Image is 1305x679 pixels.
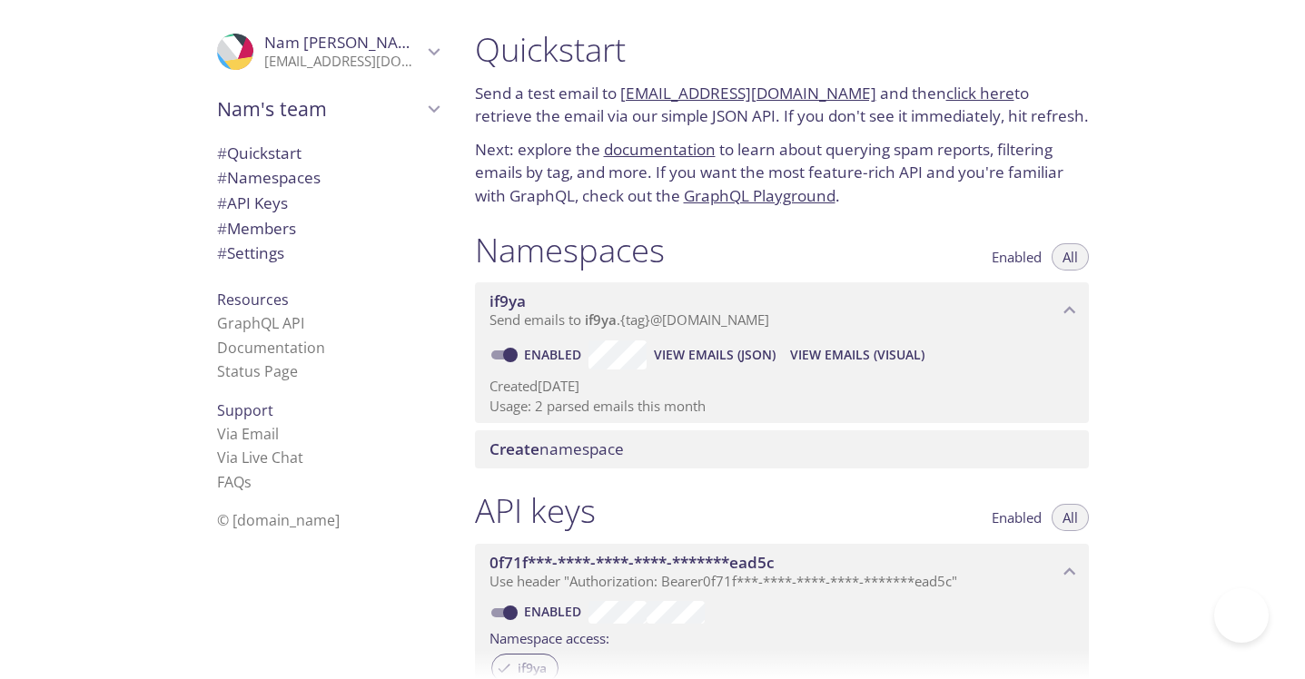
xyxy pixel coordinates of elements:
a: Status Page [217,361,298,381]
div: Nam's team [203,85,453,133]
p: Usage: 2 parsed emails this month [489,397,1074,416]
a: Enabled [521,346,588,363]
iframe: Help Scout Beacon - Open [1214,588,1269,643]
h1: Quickstart [475,29,1089,70]
span: Settings [217,242,284,263]
div: Nam Kevin [203,22,453,82]
button: Enabled [981,243,1053,271]
h1: API keys [475,490,596,531]
button: All [1052,243,1089,271]
span: Namespaces [217,167,321,188]
span: © [DOMAIN_NAME] [217,510,340,530]
a: documentation [604,139,716,160]
span: # [217,167,227,188]
button: View Emails (JSON) [647,340,783,369]
span: s [244,472,252,492]
span: Quickstart [217,143,302,163]
span: Create [489,438,539,459]
span: Resources [217,290,289,310]
label: Namespace access: [489,624,609,650]
span: # [217,192,227,213]
div: Namespaces [203,165,453,191]
button: View Emails (Visual) [783,340,932,369]
div: Create namespace [475,430,1089,468]
span: if9ya [489,290,526,311]
a: Via Email [217,424,279,444]
span: namespace [489,438,624,459]
p: Send a test email to and then to retrieve the email via our simple JSON API. If you don't see it ... [475,82,1089,128]
div: if9ya namespace [475,282,1089,339]
p: Next: explore the to learn about querying spam reports, filtering emails by tag, and more. If you... [475,138,1089,208]
span: API Keys [217,192,288,213]
span: View Emails (Visual) [790,344,924,366]
span: # [217,218,227,239]
div: Team Settings [203,241,453,266]
a: FAQ [217,472,252,492]
p: [EMAIL_ADDRESS][DOMAIN_NAME] [264,53,422,71]
span: # [217,242,227,263]
div: API Keys [203,191,453,216]
span: Support [217,400,273,420]
span: Nam [PERSON_NAME] [264,32,426,53]
div: Members [203,216,453,241]
button: All [1052,504,1089,531]
a: GraphQL Playground [684,185,835,206]
span: Nam's team [217,96,422,122]
div: Quickstart [203,141,453,166]
span: Send emails to . {tag} @[DOMAIN_NAME] [489,310,769,329]
h1: Namespaces [475,230,665,271]
a: GraphQL API [217,313,304,333]
a: Enabled [521,603,588,620]
a: click here [946,83,1014,103]
a: Documentation [217,338,325,358]
a: Via Live Chat [217,448,303,467]
span: # [217,143,227,163]
a: [EMAIL_ADDRESS][DOMAIN_NAME] [620,83,876,103]
span: View Emails (JSON) [654,344,776,366]
p: Created [DATE] [489,377,1074,396]
span: if9ya [585,310,617,329]
span: Members [217,218,296,239]
button: Enabled [981,504,1053,531]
